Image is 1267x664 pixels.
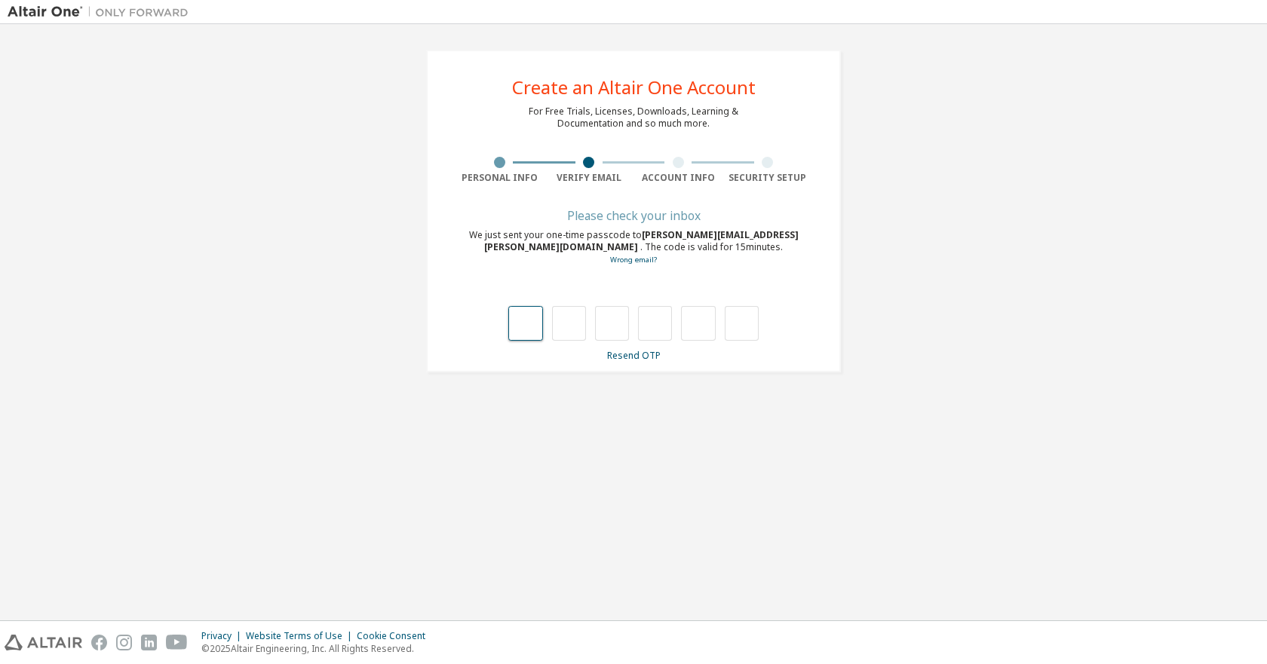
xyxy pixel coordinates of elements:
[166,635,188,650] img: youtube.svg
[116,635,132,650] img: instagram.svg
[455,172,545,184] div: Personal Info
[5,635,82,650] img: altair_logo.svg
[610,255,657,265] a: Go back to the registration form
[455,211,812,220] div: Please check your inbox
[484,228,799,253] span: [PERSON_NAME][EMAIL_ADDRESS][PERSON_NAME][DOMAIN_NAME]
[91,635,107,650] img: facebook.svg
[201,630,246,642] div: Privacy
[529,106,738,130] div: For Free Trials, Licenses, Downloads, Learning & Documentation and so much more.
[357,630,434,642] div: Cookie Consent
[201,642,434,655] p: © 2025 Altair Engineering, Inc. All Rights Reserved.
[141,635,157,650] img: linkedin.svg
[607,349,661,362] a: Resend OTP
[8,5,196,20] img: Altair One
[512,78,756,96] div: Create an Altair One Account
[455,229,812,266] div: We just sent your one-time passcode to . The code is valid for 15 minutes.
[545,172,634,184] div: Verify Email
[633,172,723,184] div: Account Info
[246,630,357,642] div: Website Terms of Use
[723,172,813,184] div: Security Setup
